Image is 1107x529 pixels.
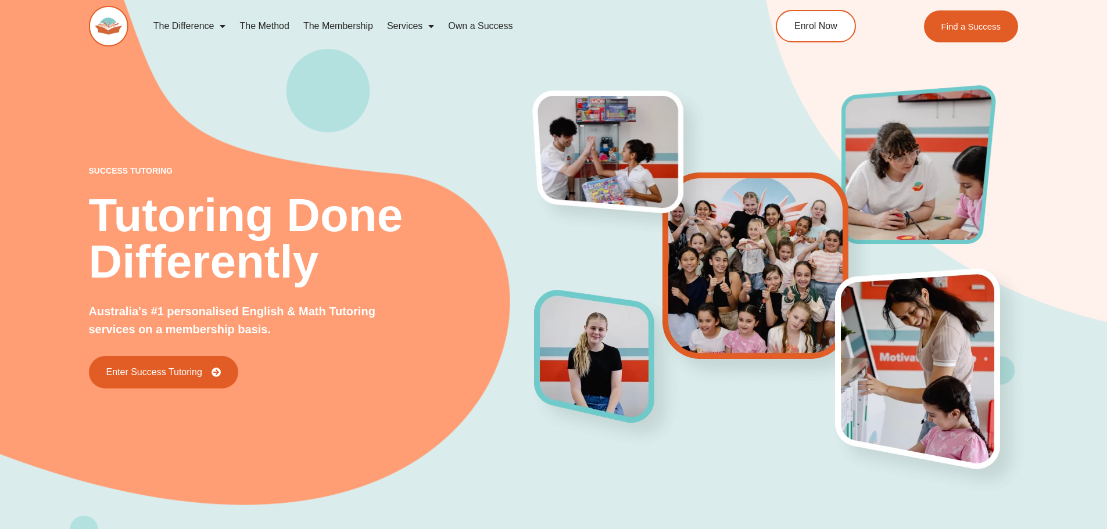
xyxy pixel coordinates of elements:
span: Enter Success Tutoring [106,368,202,377]
nav: Menu [146,13,723,39]
p: success tutoring [89,167,535,175]
span: Enrol Now [794,21,837,31]
a: The Membership [296,13,380,39]
a: The Difference [146,13,233,39]
a: Enrol Now [776,10,856,42]
a: Enter Success Tutoring [89,356,238,388]
a: Services [380,13,441,39]
a: The Method [232,13,296,39]
a: Find a Success [924,10,1019,42]
a: Own a Success [441,13,520,39]
span: Find a Success [941,22,1001,31]
h2: Tutoring Done Differently [89,192,535,285]
p: Australia's #1 personalised English & Math Tutoring services on a membership basis. [89,303,415,339]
